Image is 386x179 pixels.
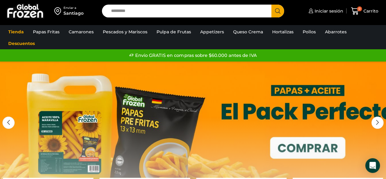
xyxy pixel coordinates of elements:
a: Papas Fritas [30,26,63,38]
a: Iniciar sesión [307,5,343,17]
a: Hortalizas [269,26,297,38]
a: Camarones [66,26,97,38]
div: Next slide [371,117,384,129]
div: Enviar a [63,6,84,10]
a: Descuentos [5,38,38,49]
a: Queso Crema [230,26,266,38]
a: Abarrotes [322,26,350,38]
span: Carrito [362,8,378,14]
div: Santiago [63,10,84,16]
div: Previous slide [2,117,15,129]
a: 0 Carrito [349,4,380,18]
button: Search button [271,5,284,17]
a: Appetizers [197,26,227,38]
span: 0 [357,6,362,11]
a: Tienda [5,26,27,38]
a: Pescados y Mariscos [100,26,150,38]
a: Pulpa de Frutas [153,26,194,38]
img: address-field-icon.svg [54,6,63,16]
span: Iniciar sesión [313,8,343,14]
a: Pollos [300,26,319,38]
div: Open Intercom Messenger [365,158,380,173]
